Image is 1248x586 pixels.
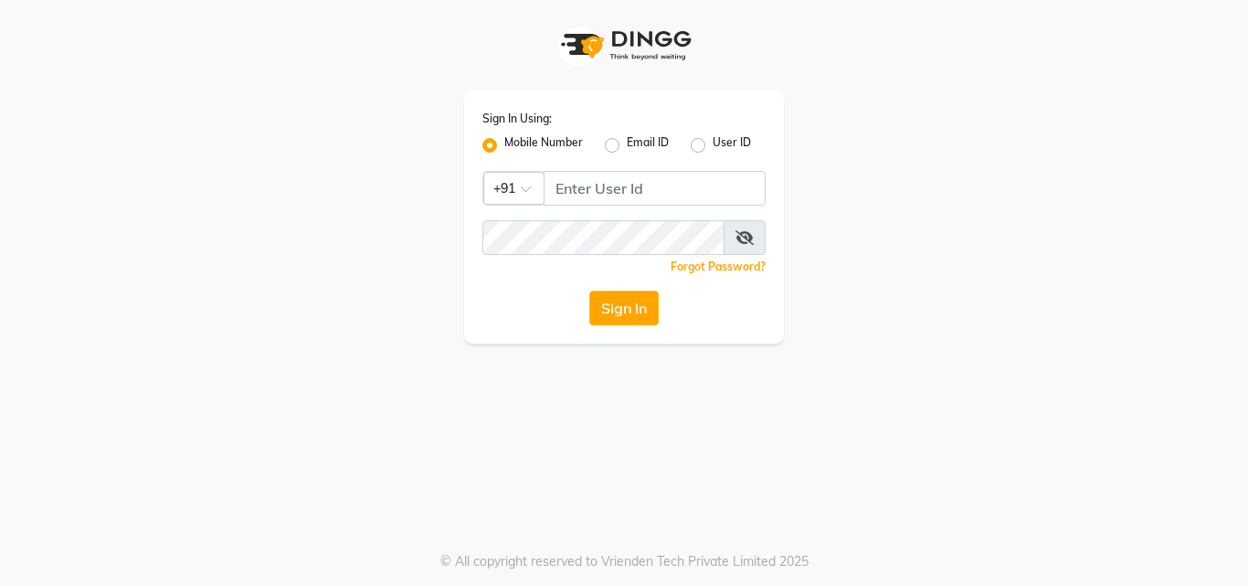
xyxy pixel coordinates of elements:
input: Username [482,220,724,255]
label: User ID [713,134,751,156]
a: Forgot Password? [671,260,766,273]
img: logo1.svg [551,18,697,72]
input: Username [544,171,766,206]
label: Mobile Number [504,134,583,156]
label: Email ID [627,134,669,156]
button: Sign In [589,291,659,325]
label: Sign In Using: [482,111,552,127]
